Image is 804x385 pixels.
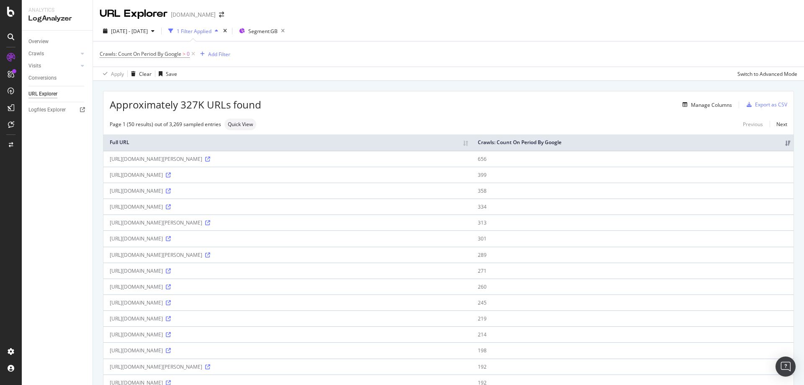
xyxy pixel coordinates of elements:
[734,67,797,80] button: Switch to Advanced Mode
[110,251,465,258] div: [URL][DOMAIN_NAME][PERSON_NAME]
[171,10,216,19] div: [DOMAIN_NAME]
[472,247,794,263] td: 289
[28,37,49,46] div: Overview
[110,171,465,178] div: [URL][DOMAIN_NAME]
[28,14,86,23] div: LogAnalyzer
[472,295,794,310] td: 245
[28,37,87,46] a: Overview
[28,106,87,114] a: Logfiles Explorer
[224,119,256,130] div: neutral label
[165,24,222,38] button: 1 Filter Applied
[776,357,796,377] div: Open Intercom Messenger
[110,155,465,163] div: [URL][DOMAIN_NAME][PERSON_NAME]
[110,347,465,354] div: [URL][DOMAIN_NAME]
[472,310,794,326] td: 219
[28,62,41,70] div: Visits
[28,90,87,98] a: URL Explorer
[28,74,87,83] a: Conversions
[197,49,230,59] button: Add Filter
[472,167,794,183] td: 399
[111,70,124,78] div: Apply
[28,7,86,14] div: Analytics
[28,74,57,83] div: Conversions
[208,51,230,58] div: Add Filter
[248,28,278,35] span: Segment: GB
[28,49,44,58] div: Crawls
[755,101,787,108] div: Export as CSV
[139,70,152,78] div: Clear
[472,214,794,230] td: 313
[219,12,224,18] div: arrow-right-arrow-left
[110,267,465,274] div: [URL][DOMAIN_NAME]
[472,263,794,279] td: 271
[111,28,148,35] span: [DATE] - [DATE]
[110,331,465,338] div: [URL][DOMAIN_NAME]
[737,70,797,78] div: Switch to Advanced Mode
[110,315,465,322] div: [URL][DOMAIN_NAME]
[110,363,465,370] div: [URL][DOMAIN_NAME][PERSON_NAME]
[472,183,794,199] td: 358
[110,187,465,194] div: [URL][DOMAIN_NAME]
[110,219,465,226] div: [URL][DOMAIN_NAME][PERSON_NAME]
[100,67,124,80] button: Apply
[770,118,787,130] a: Next
[472,279,794,295] td: 260
[187,48,190,60] span: 0
[472,342,794,358] td: 198
[472,199,794,214] td: 334
[28,90,57,98] div: URL Explorer
[183,50,186,57] span: >
[110,235,465,242] div: [URL][DOMAIN_NAME]
[228,122,253,127] span: Quick View
[110,203,465,210] div: [URL][DOMAIN_NAME]
[679,100,732,110] button: Manage Columns
[472,359,794,375] td: 192
[472,151,794,167] td: 656
[103,134,472,151] th: Full URL: activate to sort column ascending
[110,283,465,290] div: [URL][DOMAIN_NAME]
[743,98,787,111] button: Export as CSV
[128,67,152,80] button: Clear
[166,70,177,78] div: Save
[472,134,794,151] th: Crawls: Count On Period By Google: activate to sort column ascending
[100,7,167,21] div: URL Explorer
[100,50,181,57] span: Crawls: Count On Period By Google
[110,299,465,306] div: [URL][DOMAIN_NAME]
[236,24,288,38] button: Segment:GB
[28,106,66,114] div: Logfiles Explorer
[28,49,78,58] a: Crawls
[691,101,732,109] div: Manage Columns
[28,62,78,70] a: Visits
[472,230,794,246] td: 301
[110,98,261,112] span: Approximately 327K URLs found
[472,326,794,342] td: 214
[100,24,158,38] button: [DATE] - [DATE]
[222,27,229,35] div: times
[110,121,221,128] div: Page 1 (50 results) out of 3,269 sampled entries
[155,67,177,80] button: Save
[177,28,211,35] div: 1 Filter Applied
